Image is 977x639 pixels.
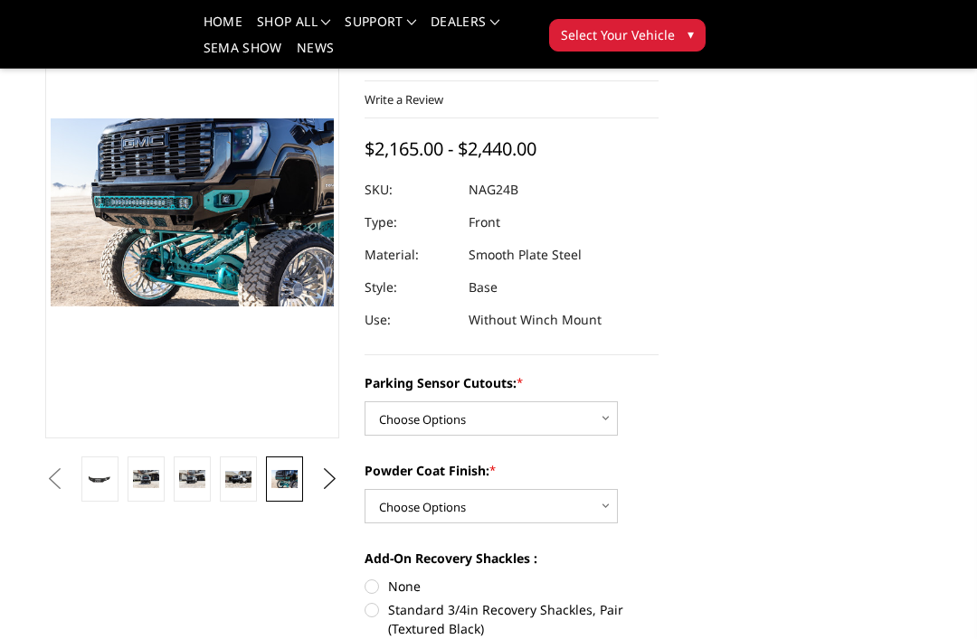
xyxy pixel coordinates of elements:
dt: Type: [365,206,455,239]
dd: Front [469,206,500,239]
label: Parking Sensor Cutouts: [365,373,659,392]
a: SEMA Show [204,42,282,68]
a: Home [204,15,242,42]
a: Dealers [431,15,499,42]
img: 2024-2025 GMC 2500-3500 - Freedom Series - Base Front Bumper (non-winch) [271,470,298,487]
label: Add-On Recovery Shackles : [365,549,659,568]
img: 2024-2025 GMC 2500-3500 - Freedom Series - Base Front Bumper (non-winch) [133,470,159,487]
img: 2024-2025 GMC 2500-3500 - Freedom Series - Base Front Bumper (non-winch) [179,470,205,487]
a: Write a Review [365,91,443,108]
a: Support [345,15,416,42]
dt: Style: [365,271,455,304]
button: Next [317,465,344,493]
dd: NAG24B [469,174,518,206]
a: News [297,42,334,68]
span: ▾ [688,24,694,43]
dt: Material: [365,239,455,271]
span: Select Your Vehicle [561,25,675,44]
button: Select Your Vehicle [549,19,706,52]
button: Previous [41,465,68,493]
dd: Without Winch Mount [469,304,602,336]
dt: Use: [365,304,455,336]
dd: Base [469,271,498,304]
label: Powder Coat Finish: [365,461,659,480]
dt: SKU: [365,174,455,206]
label: Standard 3/4in Recovery Shackles, Pair (Textured Black) [365,600,659,638]
img: 2024-2025 GMC 2500-3500 - Freedom Series - Base Front Bumper (non-winch) [225,471,251,488]
dd: Smooth Plate Steel [469,239,582,271]
span: $2,165.00 - $2,440.00 [365,136,536,161]
a: shop all [257,15,330,42]
label: None [365,577,659,596]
